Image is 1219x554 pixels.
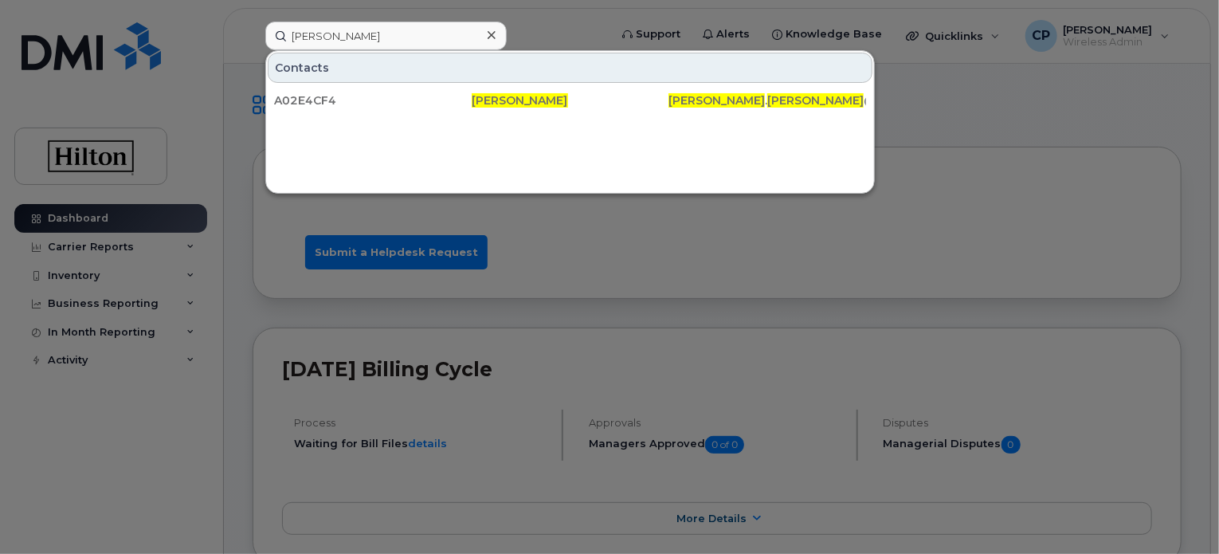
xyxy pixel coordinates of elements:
[268,86,872,115] a: A02E4CF4[PERSON_NAME][PERSON_NAME].[PERSON_NAME]@[DOMAIN_NAME]
[274,92,472,108] div: A02E4CF4
[268,53,872,83] div: Contacts
[472,93,568,108] span: [PERSON_NAME]
[1150,485,1207,542] iframe: Messenger Launcher
[668,93,765,108] span: [PERSON_NAME]
[668,92,866,108] div: . @[DOMAIN_NAME]
[767,93,864,108] span: [PERSON_NAME]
